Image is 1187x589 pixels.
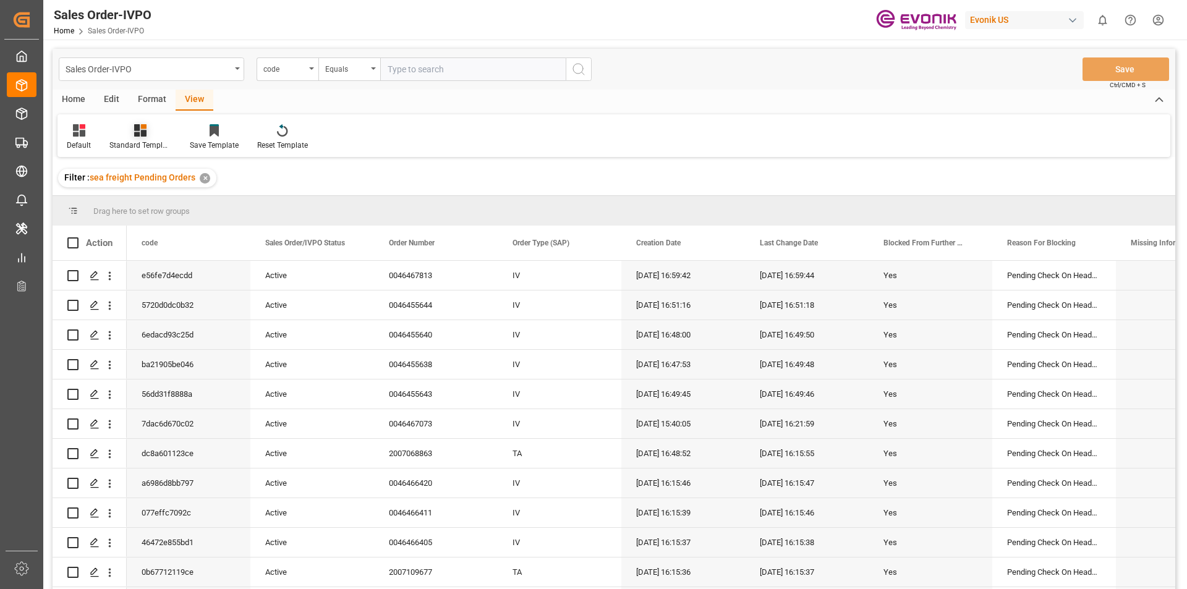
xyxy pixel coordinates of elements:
[883,499,977,527] div: Yes
[992,439,1116,468] div: Pending Check On Header Level, Special Transport Requirements Unchecked
[1083,57,1169,81] button: Save
[621,409,745,438] div: [DATE] 15:40:05
[745,320,869,349] div: [DATE] 16:49:50
[760,239,818,247] span: Last Change Date
[53,261,127,290] div: Press SPACE to select this row.
[67,140,91,151] div: Default
[745,439,869,468] div: [DATE] 16:15:55
[263,61,305,75] div: code
[190,140,239,151] div: Save Template
[265,380,359,409] div: Active
[325,61,367,75] div: Equals
[53,350,127,379] div: Press SPACE to select this row.
[745,557,869,587] div: [DATE] 16:15:37
[257,57,318,81] button: open menu
[374,379,498,409] div: 0046455643
[498,557,621,587] div: TA
[127,468,250,498] div: a6986d8bb797
[374,528,498,557] div: 0046466405
[64,172,90,182] span: Filter :
[265,350,359,379] div: Active
[265,469,359,498] div: Active
[992,557,1116,587] div: Pending Check On Header Level, Special Transport Requirements Unchecked
[992,409,1116,438] div: Pending Check On Header Level, Special Transport Requirements Unchecked
[265,410,359,438] div: Active
[374,468,498,498] div: 0046466420
[127,350,250,379] div: ba21905be046
[621,498,745,527] div: [DATE] 16:15:39
[54,27,74,35] a: Home
[965,8,1089,32] button: Evonik US
[621,528,745,557] div: [DATE] 16:15:37
[883,410,977,438] div: Yes
[54,6,151,24] div: Sales Order-IVPO
[127,439,250,468] div: dc8a601123ce
[745,468,869,498] div: [DATE] 16:15:47
[127,290,250,320] div: 5720d0dc0b32
[59,57,244,81] button: open menu
[53,379,127,409] div: Press SPACE to select this row.
[374,350,498,379] div: 0046455638
[883,528,977,557] div: Yes
[53,90,95,111] div: Home
[621,290,745,320] div: [DATE] 16:51:16
[374,439,498,468] div: 2007068863
[53,290,127,320] div: Press SPACE to select this row.
[1117,6,1144,34] button: Help Center
[498,261,621,290] div: IV
[745,528,869,557] div: [DATE] 16:15:38
[265,239,345,247] span: Sales Order/IVPO Status
[53,439,127,468] div: Press SPACE to select this row.
[621,350,745,379] div: [DATE] 16:47:53
[53,468,127,498] div: Press SPACE to select this row.
[93,206,190,216] span: Drag here to set row groups
[992,290,1116,320] div: Pending Check On Header Level, Special Transport Requirements Unchecked
[265,261,359,290] div: Active
[200,173,210,184] div: ✕
[745,261,869,290] div: [DATE] 16:59:44
[498,290,621,320] div: IV
[992,528,1116,557] div: Pending Check On Header Level, Special Transport Requirements Unchecked
[992,261,1116,290] div: Pending Check On Header Level, Special Transport Requirements Unchecked
[498,468,621,498] div: IV
[127,409,250,438] div: 7dac6d670c02
[745,290,869,320] div: [DATE] 16:51:18
[883,261,977,290] div: Yes
[498,379,621,409] div: IV
[498,528,621,557] div: IV
[883,239,966,247] span: Blocked From Further Processing
[127,379,250,409] div: 56dd31f8888a
[621,379,745,409] div: [DATE] 16:49:45
[883,439,977,468] div: Yes
[883,350,977,379] div: Yes
[498,320,621,349] div: IV
[513,239,569,247] span: Order Type (SAP)
[257,140,308,151] div: Reset Template
[883,321,977,349] div: Yes
[745,409,869,438] div: [DATE] 16:21:59
[53,498,127,528] div: Press SPACE to select this row.
[53,557,127,587] div: Press SPACE to select this row.
[374,290,498,320] div: 0046455644
[95,90,129,111] div: Edit
[265,291,359,320] div: Active
[992,320,1116,349] div: Pending Check On Header Level, Special Transport Requirements Unchecked
[380,57,566,81] input: Type to search
[992,468,1116,498] div: Pending Check On Header Level, Special Transport Requirements Unchecked
[566,57,592,81] button: search button
[265,321,359,349] div: Active
[992,498,1116,527] div: Pending Check On Header Level, Special Transport Requirements Unchecked
[883,558,977,587] div: Yes
[109,140,171,151] div: Standard Templates
[129,90,176,111] div: Format
[498,439,621,468] div: TA
[318,57,380,81] button: open menu
[265,439,359,468] div: Active
[176,90,213,111] div: View
[621,468,745,498] div: [DATE] 16:15:46
[883,469,977,498] div: Yes
[621,320,745,349] div: [DATE] 16:48:00
[876,9,956,31] img: Evonik-brand-mark-Deep-Purple-RGB.jpeg_1700498283.jpeg
[374,498,498,527] div: 0046466411
[53,409,127,439] div: Press SPACE to select this row.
